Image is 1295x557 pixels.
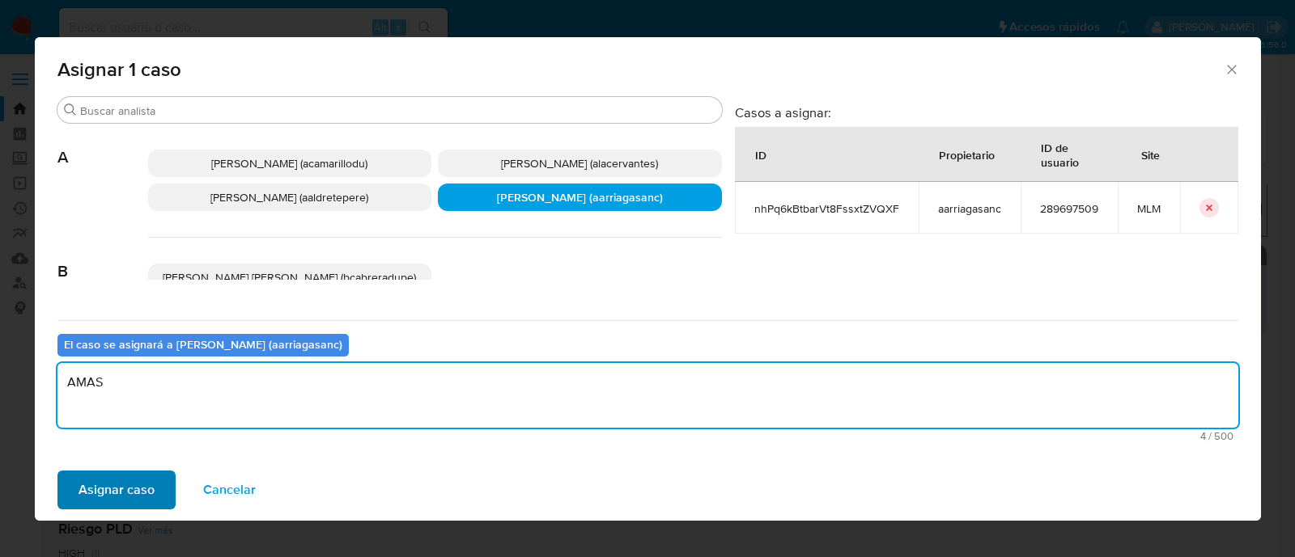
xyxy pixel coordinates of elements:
div: Site [1122,135,1179,174]
button: Cancelar [182,470,277,509]
span: [PERSON_NAME] (aaldretepere) [210,189,368,205]
span: aarriagasanc [938,201,1001,216]
div: Propietario [919,135,1014,174]
div: [PERSON_NAME] (acamarillodu) [148,150,432,177]
span: Máximo 500 caracteres [62,431,1233,441]
button: Asignar caso [57,470,176,509]
div: ID [736,135,786,174]
span: Cancelar [203,472,256,508]
span: Asignar 1 caso [57,60,1225,79]
span: MLM [1137,201,1161,216]
span: Asignar caso [79,472,155,508]
button: Cerrar ventana [1224,61,1238,76]
button: icon-button [1199,198,1219,217]
div: ID de usuario [1021,128,1117,181]
div: [PERSON_NAME] (aaldretepere) [148,184,432,211]
div: [PERSON_NAME] (aarriagasanc) [438,184,722,211]
span: [PERSON_NAME] [PERSON_NAME] (bcabreradupe) [163,269,416,285]
textarea: AMAS [57,363,1238,428]
span: [PERSON_NAME] (acamarillodu) [211,155,367,171]
div: [PERSON_NAME] (alacervantes) [438,150,722,177]
span: [PERSON_NAME] (alacervantes) [501,155,658,171]
input: Buscar analista [80,103,715,118]
span: A [57,124,148,167]
span: [PERSON_NAME] (aarriagasanc) [497,189,663,205]
h3: Casos a asignar: [735,104,1238,120]
b: El caso se asignará a [PERSON_NAME] (aarriagasanc) [64,336,342,352]
span: nhPq6kBtbarVt8FssxtZVQXF [754,201,899,216]
span: B [57,238,148,281]
div: [PERSON_NAME] [PERSON_NAME] (bcabreradupe) [148,264,432,291]
div: assign-modal [35,37,1261,521]
span: 289697509 [1040,201,1098,216]
button: Buscar [64,103,77,116]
